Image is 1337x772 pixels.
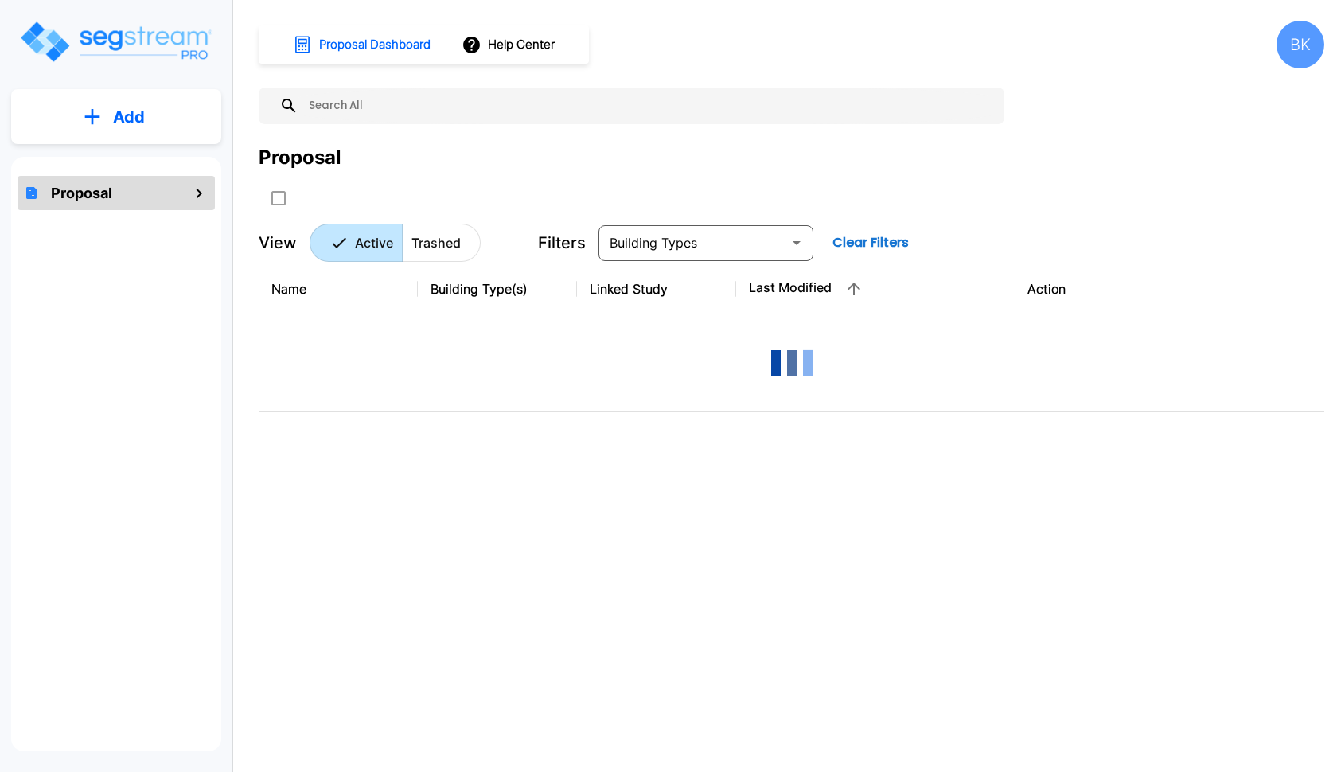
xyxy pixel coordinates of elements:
p: Trashed [411,233,461,252]
div: BK [1277,21,1324,68]
div: Proposal [259,143,341,172]
button: Active [310,224,403,262]
img: Loading [760,331,824,395]
h1: Proposal Dashboard [319,36,431,54]
h1: Proposal [51,182,112,204]
button: Open [785,232,808,254]
div: Name [271,279,405,298]
button: Help Center [458,29,561,60]
button: SelectAll [263,182,294,214]
th: Last Modified [736,260,895,318]
button: Clear Filters [826,227,915,259]
th: Building Type(s) [418,260,577,318]
input: Building Types [603,232,782,254]
th: Action [895,260,1078,318]
img: Logo [18,19,213,64]
p: Filters [538,231,586,255]
p: Add [113,105,145,129]
p: Active [355,233,393,252]
button: Trashed [402,224,481,262]
p: View [259,231,297,255]
div: Platform [310,224,481,262]
button: Add [11,94,221,140]
button: Proposal Dashboard [286,28,439,61]
th: Linked Study [577,260,736,318]
input: Search All [298,88,996,124]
